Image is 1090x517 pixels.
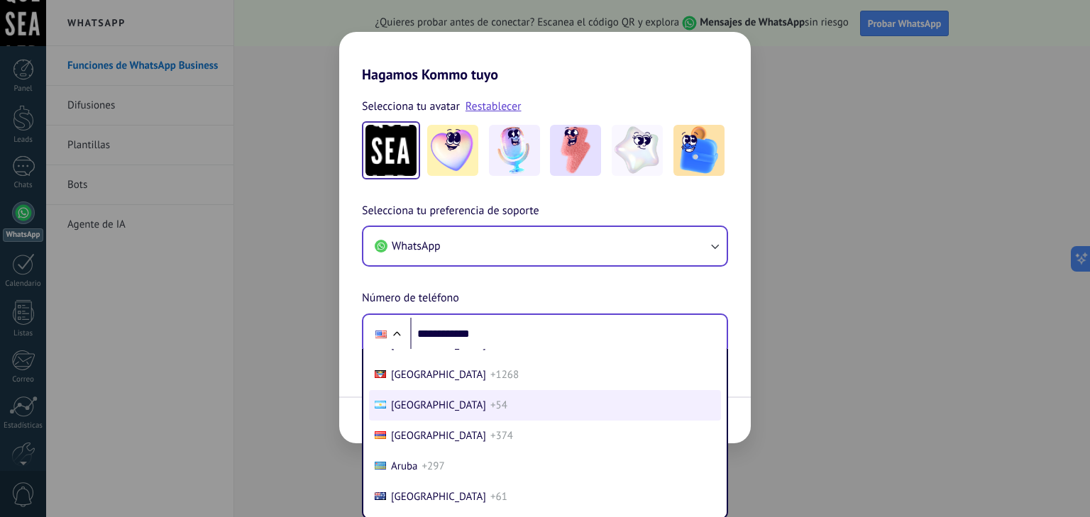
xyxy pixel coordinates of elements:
[363,227,727,265] button: WhatsApp
[391,399,486,412] span: [GEOGRAPHIC_DATA]
[490,429,513,443] span: +374
[490,490,507,504] span: +61
[391,368,486,382] span: [GEOGRAPHIC_DATA]
[362,289,459,308] span: Número de teléfono
[362,97,460,116] span: Selecciona tu avatar
[466,99,522,113] a: Restablecer
[391,460,418,473] span: Aruba
[550,125,601,176] img: -3.jpeg
[392,239,441,253] span: WhatsApp
[368,319,395,349] div: United States: + 1
[490,368,519,382] span: +1268
[489,125,540,176] img: -2.jpeg
[490,399,507,412] span: +54
[427,125,478,176] img: -1.jpeg
[422,460,445,473] span: +297
[362,202,539,221] span: Selecciona tu preferencia de soporte
[673,125,725,176] img: -5.jpeg
[339,32,751,83] h2: Hagamos Kommo tuyo
[612,125,663,176] img: -4.jpeg
[391,429,486,443] span: [GEOGRAPHIC_DATA]
[391,490,486,504] span: [GEOGRAPHIC_DATA]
